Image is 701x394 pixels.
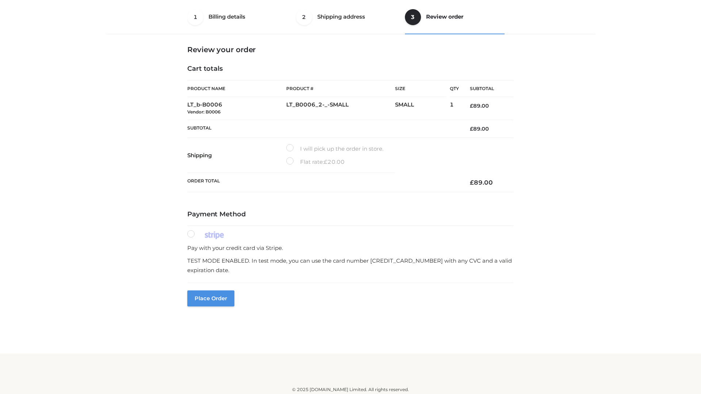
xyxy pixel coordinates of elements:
th: Product Name [187,80,286,97]
th: Shipping [187,138,286,173]
td: 1 [450,97,459,120]
h3: Review your order [187,45,514,54]
h4: Payment Method [187,210,514,219]
h4: Cart totals [187,65,514,73]
td: LT_B0006_2-_-SMALL [286,97,395,120]
span: £ [470,179,474,186]
td: SMALL [395,97,450,120]
span: £ [324,158,327,165]
th: Order Total [187,173,459,192]
th: Qty [450,80,459,97]
small: Vendor: B0006 [187,109,221,115]
span: £ [470,125,473,132]
th: Size [395,81,446,97]
label: I will pick up the order in store. [286,144,383,154]
bdi: 89.00 [470,179,493,186]
p: TEST MODE ENABLED. In test mode, you can use the card number [CREDIT_CARD_NUMBER] with any CVC an... [187,256,514,275]
th: Subtotal [187,120,459,138]
th: Subtotal [459,81,514,97]
p: Pay with your credit card via Stripe. [187,243,514,253]
label: Flat rate: [286,157,345,167]
button: Place order [187,290,234,306]
bdi: 89.00 [470,103,489,109]
bdi: 20.00 [324,158,345,165]
div: © 2025 [DOMAIN_NAME] Limited. All rights reserved. [108,386,593,393]
td: LT_b-B0006 [187,97,286,120]
bdi: 89.00 [470,125,489,132]
span: £ [470,103,473,109]
th: Product # [286,80,395,97]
